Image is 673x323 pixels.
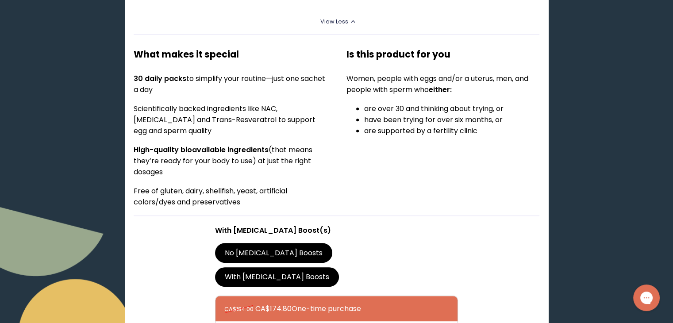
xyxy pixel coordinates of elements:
[134,145,269,155] strong: High-quality bioavailable ingredients
[215,243,333,262] label: No [MEDICAL_DATA] Boosts
[134,73,327,95] p: to simplify your routine—just one sachet a day
[629,281,664,314] iframe: Gorgias live chat messenger
[215,225,458,236] p: With [MEDICAL_DATA] Boost(s)
[134,185,327,208] p: Free of gluten, dairy, shellfish, yeast, artificial colors/dyes and preservatives
[364,125,539,136] li: are supported by a fertility clinic
[320,18,348,25] span: View Less
[346,47,539,61] h4: Is this product for you
[134,47,327,61] h4: What makes it special
[215,267,339,287] label: With [MEDICAL_DATA] Boosts
[346,73,539,95] p: Women, people with eggs and/or a uterus, men, and people with sperm who
[134,103,327,136] p: Scientifically backed ingredients like NAC, [MEDICAL_DATA] and Trans-Resveratrol to support egg a...
[364,103,539,114] li: are over 30 and thinking about trying, or
[134,73,186,84] strong: 30 daily packs
[364,114,539,125] li: have been trying for over six months, or
[320,18,353,26] summary: View Less <
[134,144,327,177] p: (that means they’re ready for your body to use) at just the right dosages
[429,85,452,95] strong: either:
[351,19,359,24] i: <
